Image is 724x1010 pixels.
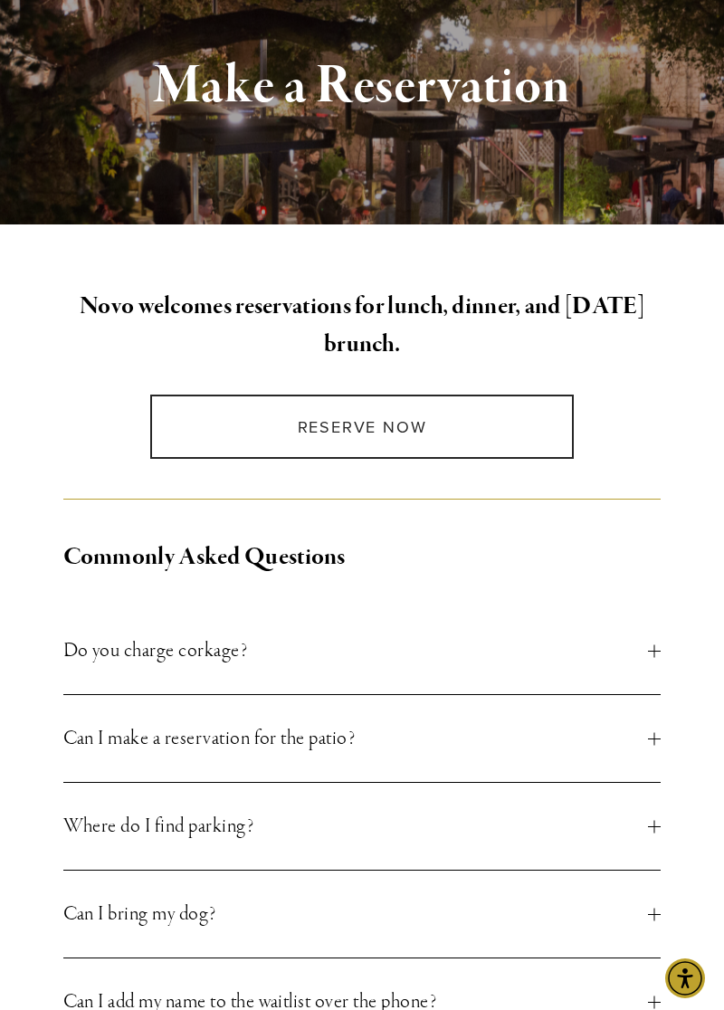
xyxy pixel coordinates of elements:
[665,958,705,998] div: Accessibility Menu
[63,898,649,930] span: Can I bring my dog?
[154,52,571,120] strong: Make a Reservation
[150,395,575,459] a: Reserve Now
[63,634,649,667] span: Do you charge corkage?
[63,810,649,843] span: Where do I find parking?
[63,783,662,870] button: Where do I find parking?
[63,695,662,782] button: Can I make a reservation for the patio?
[63,538,662,576] h2: Commonly Asked Questions
[63,722,649,755] span: Can I make a reservation for the patio?
[63,288,662,364] h2: Novo welcomes reservations for lunch, dinner, and [DATE] brunch.
[63,871,662,958] button: Can I bring my dog?
[63,607,662,694] button: Do you charge corkage?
